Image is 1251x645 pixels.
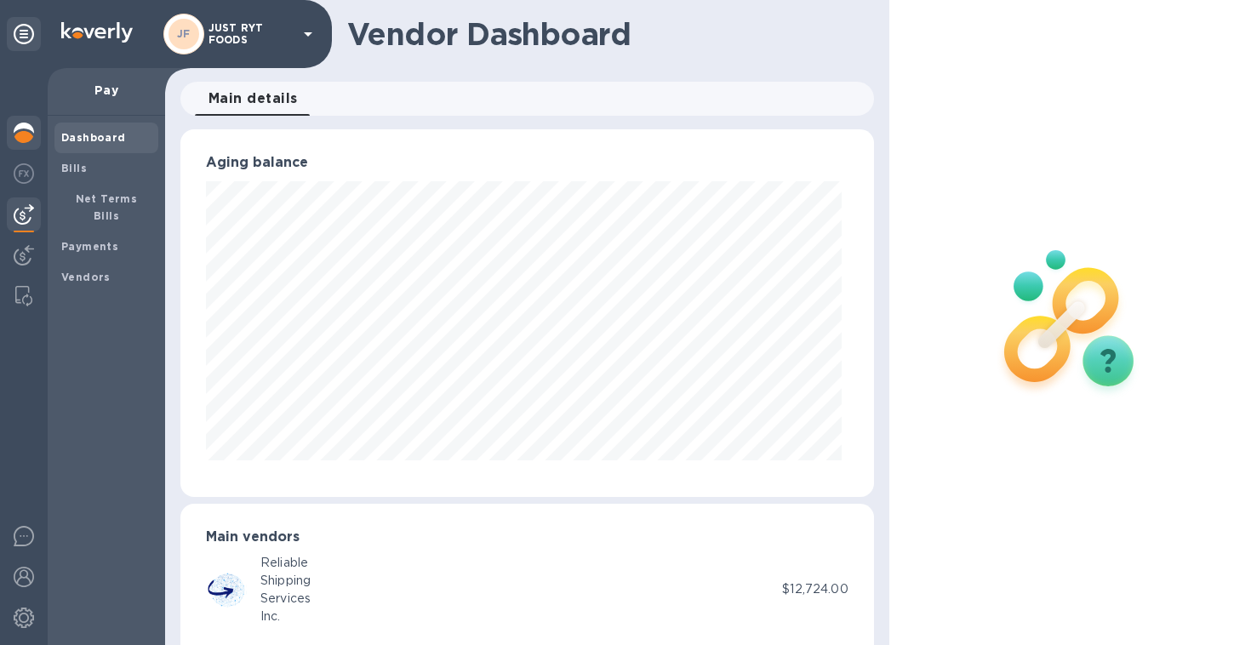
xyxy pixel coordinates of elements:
p: JUST RYT FOODS [208,22,294,46]
div: Unpin categories [7,17,41,51]
p: $12,724.00 [782,580,848,598]
div: Inc. [260,608,311,625]
span: Main details [208,87,298,111]
h3: Aging balance [206,155,848,171]
p: Pay [61,82,151,99]
b: Bills [61,162,87,174]
div: Reliable [260,554,311,572]
b: JF [177,27,191,40]
h1: Vendor Dashboard [347,16,862,52]
b: Dashboard [61,131,126,144]
b: Vendors [61,271,111,283]
h3: Main vendors [206,529,848,545]
div: Shipping [260,572,311,590]
b: Payments [61,240,118,253]
img: Logo [61,22,133,43]
div: Services [260,590,311,608]
b: Net Terms Bills [76,192,138,222]
img: Foreign exchange [14,163,34,184]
